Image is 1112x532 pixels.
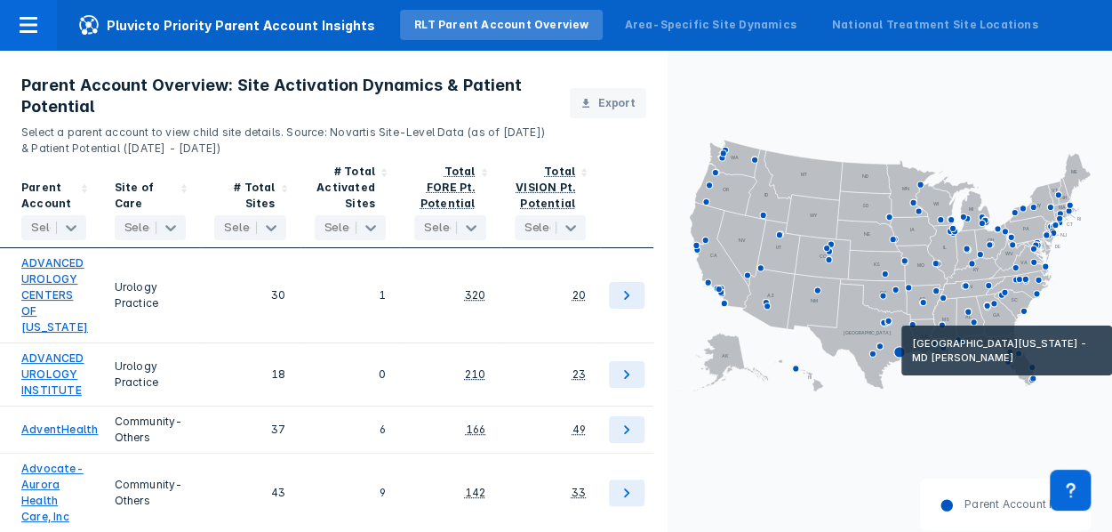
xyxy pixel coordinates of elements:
[21,180,76,212] div: Parent Account
[214,180,276,212] div: # Total Sites
[400,157,500,248] div: Sort
[572,287,586,303] div: 20
[315,461,387,525] div: 9
[466,422,486,438] div: 166
[315,351,387,399] div: 0
[115,255,187,335] div: Urology Practice
[832,17,1038,33] div: National Treatment Site Locations
[214,351,286,399] div: 18
[572,485,586,501] div: 33
[21,461,86,525] a: Advocate-Aurora Health Care, Inc
[572,422,586,438] div: 49
[300,157,401,248] div: Sort
[516,165,575,210] div: Total VISION Pt. Potential
[400,10,603,40] a: RLT Parent Account Overview
[598,95,636,111] span: Export
[315,164,376,212] div: # Total Activated Sites
[420,165,476,210] div: Total FORE Pt. Potential
[465,485,486,501] div: 142
[100,157,201,248] div: Sort
[214,461,286,525] div: 43
[214,414,286,446] div: 37
[214,255,286,335] div: 30
[414,17,588,33] div: RLT Parent Account Overview
[115,351,187,399] div: Urology Practice
[57,14,396,36] span: Pluvicto Priority Parent Account Insights
[818,10,1052,40] a: National Treatment Site Locations
[315,255,387,335] div: 1
[200,157,300,248] div: Sort
[115,414,187,446] div: Community-Others
[465,367,486,383] div: 210
[21,255,88,335] a: ADVANCED UROLOGY CENTERS OF [US_STATE]
[570,88,646,118] button: Export
[115,180,176,212] div: Site of Care
[21,351,86,399] a: ADVANCED UROLOGY INSTITUTE
[21,422,98,438] a: AdventHealth
[624,17,796,33] div: Area-Specific Site Dynamics
[21,75,548,117] h3: Parent Account Overview: Site Activation Dynamics & Patient Potential
[115,461,187,525] div: Community-Others
[610,10,810,40] a: Area-Specific Site Dynamics
[465,287,486,303] div: 320
[954,496,1066,512] dd: Parent Account HQ
[1050,470,1091,511] div: Contact Support
[315,414,387,446] div: 6
[21,117,548,157] p: Select a parent account to view child site details. Source: Novartis Site-Level Data (as of [DATE...
[500,157,601,248] div: Sort
[572,367,586,383] div: 23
